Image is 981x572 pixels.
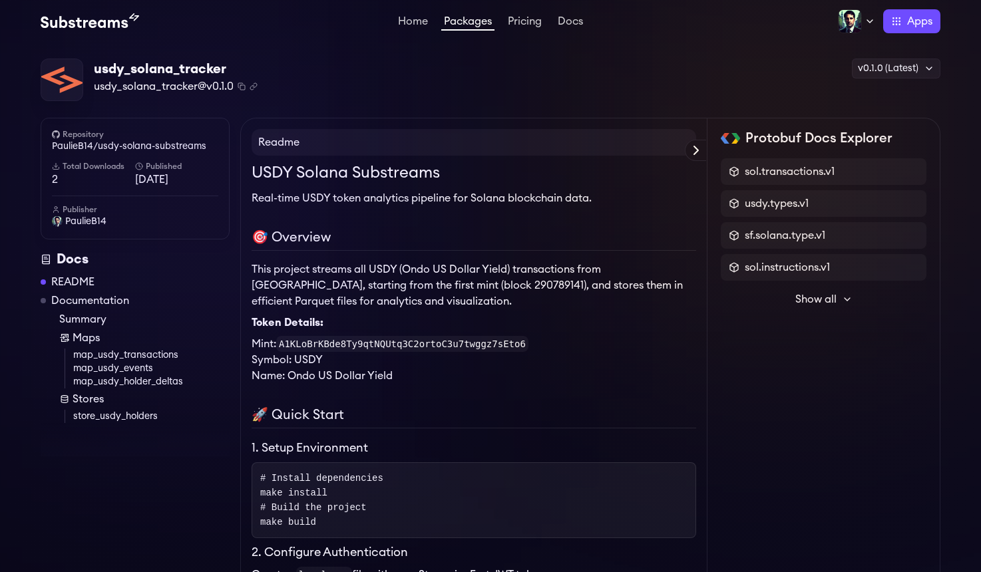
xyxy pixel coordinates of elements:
a: store_usdy_holders [73,410,230,423]
h3: 2. Configure Authentication [252,543,696,561]
span: [DATE] [135,172,218,188]
span: Apps [907,13,932,29]
span: Show all [795,291,837,307]
button: Copy package name and version [238,82,246,90]
img: User Avatar [52,216,63,227]
h2: 🎯 Overview [252,227,696,251]
a: Home [395,16,431,29]
li: Name: Ondo US Dollar Yield [252,368,696,384]
a: Packages [441,16,494,31]
button: Copy .spkg link to clipboard [250,82,258,90]
h6: Publisher [52,204,218,215]
a: PaulieB14 [52,215,218,228]
h6: Published [135,161,218,172]
li: Mint: [252,336,696,352]
span: make install [260,488,327,498]
h6: Repository [52,129,218,140]
h2: Protobuf Docs Explorer [745,129,892,148]
h3: 1. Setup Environment [252,439,696,457]
a: README [51,274,95,290]
button: Show all [721,286,926,313]
div: v0.1.0 (Latest) [852,59,940,78]
img: github [52,130,60,138]
p: Real-time USDY token analytics pipeline for Solana blockchain data. [252,190,696,206]
div: usdy_solana_tracker [94,60,258,78]
h2: 🚀 Quick Start [252,405,696,428]
a: PaulieB14/usdy-solana-substreams [52,140,218,153]
code: A1KLoBrKBde8Ty9qtNQUtq3C2ortoC3u7twggz7sEto6 [276,336,528,352]
a: Maps [59,330,230,346]
img: Profile [838,9,862,33]
span: usdy_solana_tracker@v0.1.0 [94,78,234,94]
span: sf.solana.type.v1 [745,227,825,243]
h6: Total Downloads [52,161,135,172]
img: Protobuf [721,133,740,144]
img: Store icon [59,394,70,404]
img: Substream's logo [41,13,139,29]
a: Summary [59,311,230,327]
span: 2 [52,172,135,188]
h4: Readme [252,129,696,156]
a: Documentation [51,293,129,309]
a: Docs [555,16,586,29]
p: This project streams all USDY (Ondo US Dollar Yield) transactions from [GEOGRAPHIC_DATA], startin... [252,261,696,309]
img: Package Logo [41,59,83,100]
li: Symbol: USDY [252,352,696,368]
h1: USDY Solana Substreams [252,161,696,185]
div: Docs [41,250,230,269]
a: Pricing [505,16,544,29]
a: map_usdy_holder_deltas [73,375,230,388]
span: # Build the project [260,502,367,513]
a: Stores [59,391,230,407]
span: make build [260,517,316,527]
a: map_usdy_events [73,362,230,375]
span: PaulieB14 [65,215,106,228]
img: Map icon [59,333,70,343]
span: sol.transactions.v1 [745,164,835,180]
span: sol.instructions.v1 [745,259,830,275]
a: map_usdy_transactions [73,349,230,362]
span: usdy.types.v1 [745,196,809,212]
span: # Install dependencies [260,473,383,484]
strong: Token Details: [252,317,323,328]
